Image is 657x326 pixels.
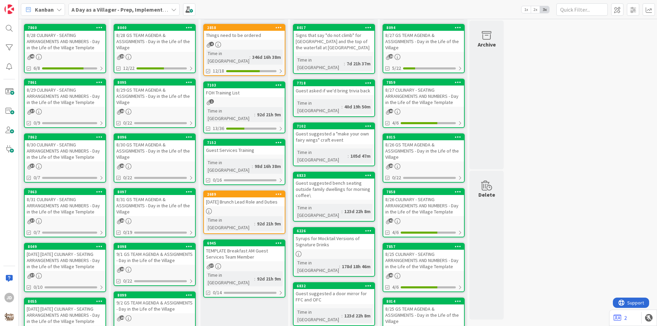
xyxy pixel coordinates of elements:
[114,79,196,128] a: 80958/29 GS TEAM AGENDA & ASSIGNMENTS - Day in the Life of the Village0/22
[206,271,254,286] div: Time in [GEOGRAPHIC_DATA]
[114,25,195,31] div: 8040
[213,289,222,296] span: 0/14
[392,174,401,181] span: 0/22
[209,99,214,104] span: 1
[114,189,195,216] div: 80978/31 GS TEAM AGENDA & ASSIGNMENTS - Day in the Life of the Village
[383,25,464,52] div: 80948/27 GS TEAM AGENDA & ASSIGNMENTS - Day in the Life of the Village
[293,122,375,166] a: 7102Guest suggested a "make your own fairy wings" craft eventTime in [GEOGRAPHIC_DATA]:105d 47m
[521,6,531,13] span: 1x
[294,123,374,144] div: 7102Guest suggested a "make your own fairy wings" craft event
[294,129,374,144] div: Guest suggested a "make your own fairy wings" craft event
[114,86,195,107] div: 8/29 GS TEAM AGENDA & ASSIGNMENTS - Day in the Life of the Village
[123,277,132,285] span: 0/22
[213,67,224,75] span: 12/18
[204,88,285,97] div: FOH Training List
[114,24,196,73] a: 80408/28 GS TEAM AGENDA & ASSIGNMENTS - Day in the Life of the Village12/22
[72,6,194,13] b: A Day as a Villager - Prep, Implement and Execute
[30,164,35,168] span: 37
[254,220,255,227] span: :
[14,1,31,9] span: Support
[24,24,106,73] a: 78608/28 CULINARY - SEATING ARRANGEMENTS AND NUMBERS - Day in the Life of the Village Template6/8
[120,109,124,113] span: 28
[204,246,285,261] div: TEMPLATE Breakfast AM Guest Services Team Member
[207,25,285,30] div: 2858
[297,284,374,288] div: 6832
[114,133,196,183] a: 80968/30 GS TEAM AGENDA & ASSIGNMENTS - Day in the Life of the Village0/22
[114,79,195,86] div: 8095
[294,179,374,200] div: Guest suggested bench seating outside family dwellings for morning coffee\
[294,228,374,234] div: 6226
[28,80,105,85] div: 7861
[293,24,375,74] a: 8017Signs that say "do not climb" for [GEOGRAPHIC_DATA] and the top of the waterfall at [GEOGRAPH...
[294,123,374,129] div: 7102
[25,189,105,195] div: 7863
[123,229,132,236] span: 0/19
[386,80,464,85] div: 7859
[294,25,374,52] div: 8017Signs that say "do not climb" for [GEOGRAPHIC_DATA] and the top of the waterfall at [GEOGRAPH...
[294,283,374,304] div: 6832Guest suggested a door mirror for FFC and OFC
[34,174,40,181] span: 0/7
[386,190,464,194] div: 7858
[204,240,285,261] div: 6945TEMPLATE Breakfast AM Guest Services Team Member
[255,275,283,283] div: 92d 21h 9m
[383,189,464,216] div: 78588/26 CULINARY - SEATING ARRANGEMENTS AND NUMBERS - Day in the Life of the Village Template
[383,189,464,195] div: 7858
[392,229,399,236] span: 4/6
[392,119,399,127] span: 4/6
[25,134,105,140] div: 7862
[255,220,283,227] div: 92d 21h 9m
[24,133,106,183] a: 78628/30 CULINARY - SEATING ARRANGEMENTS AND NUMBERS - Day in the Life of the Village Template0/7
[114,79,195,107] div: 80958/29 GS TEAM AGENDA & ASSIGNMENTS - Day in the Life of the Village
[340,263,372,270] div: 178d 18h 46m
[389,54,393,58] span: 28
[28,135,105,140] div: 7862
[25,140,105,161] div: 8/30 CULINARY - SEATING ARRANGEMENTS AND NUMBERS - Day in the Life of the Village Template
[294,234,374,249] div: Syrups for Mocktail Versions of Signature Drinks
[343,103,372,110] div: 40d 19h 50m
[296,56,344,71] div: Time in [GEOGRAPHIC_DATA]
[383,31,464,52] div: 8/27 GS TEAM AGENDA & ASSIGNMENTS - Day in the Life of the Village
[204,82,285,97] div: 7103FOH Training List
[389,218,393,223] span: 41
[120,54,124,58] span: 29
[34,119,40,127] span: 0/9
[294,172,374,179] div: 6833
[213,125,224,132] span: 13/36
[254,111,255,118] span: :
[296,99,342,114] div: Time in [GEOGRAPHIC_DATA]
[383,298,464,304] div: 8014
[114,292,195,298] div: 8099
[204,140,285,146] div: 7152
[25,298,105,304] div: 8055
[25,25,105,52] div: 78608/28 CULINARY - SEATING ARRANGEMENTS AND NUMBERS - Day in the Life of the Village Template
[296,308,342,323] div: Time in [GEOGRAPHIC_DATA]
[296,259,339,274] div: Time in [GEOGRAPHIC_DATA]
[117,190,195,194] div: 8097
[28,244,105,249] div: 8049
[392,65,401,72] span: 5/22
[24,188,106,237] a: 78638/31 CULINARY - SEATING ARRANGEMENTS AND NUMBERS - Day in the Life of the Village Template0/7
[30,218,35,223] span: 37
[250,53,283,61] div: 346d 16h 38m
[342,312,343,320] span: :
[114,188,196,237] a: 80978/31 GS TEAM AGENDA & ASSIGNMENTS - Day in the Life of the Village0/19
[114,244,195,250] div: 8098
[204,146,285,155] div: Guest Services Training
[24,243,106,292] a: 8049[DATE] [DATE] CULINARY - SEATING ARRANGEMENTS AND NUMBERS - Day in the Life of the Village Te...
[389,109,393,113] span: 40
[114,250,195,265] div: 9/1 GS TEAM AGENDA & ASSIGNMENTS - Day in the Life of the Village
[25,189,105,216] div: 78638/31 CULINARY - SEATING ARRANGEMENTS AND NUMBERS - Day in the Life of the Village Template
[383,244,464,250] div: 7857
[117,25,195,30] div: 8040
[213,177,222,184] span: 0/16
[293,227,375,277] a: 6226Syrups for Mocktail Versions of Signature DrinksTime in [GEOGRAPHIC_DATA]:178d 18h 46m
[117,135,195,140] div: 8096
[4,312,14,322] img: avatar
[293,172,375,222] a: 6833Guest suggested bench seating outside family dwellings for morning coffee\Time in [GEOGRAPHIC...
[294,80,374,95] div: 7718Guest asked if we'd bring trivia back
[206,159,252,174] div: Time in [GEOGRAPHIC_DATA]
[28,299,105,304] div: 8055
[206,216,254,231] div: Time in [GEOGRAPHIC_DATA]
[34,65,40,72] span: 6/8
[383,304,464,326] div: 8/25 GS TEAM AGENDA & ASSIGNMENTS - Day in the Life of the Village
